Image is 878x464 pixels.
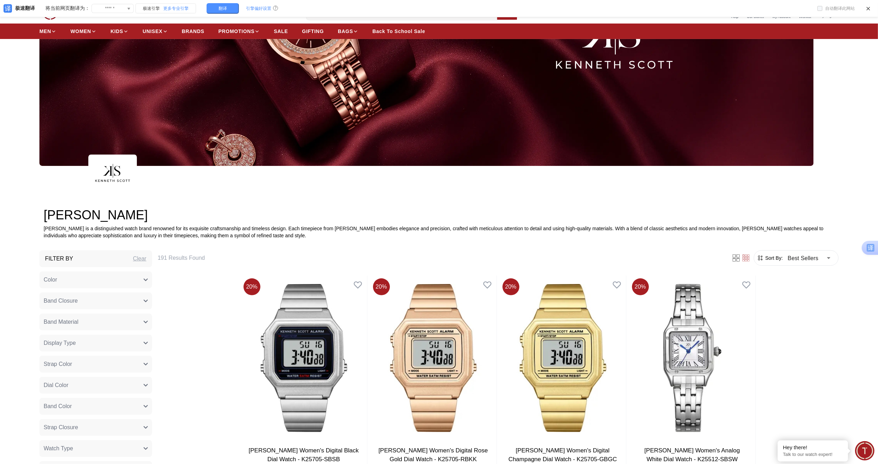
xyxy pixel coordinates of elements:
[88,154,137,191] img: ...
[783,248,835,268] div: Best Sellers
[372,28,425,35] span: Back To School Sale
[182,25,204,38] a: BRANDS
[509,447,617,463] a: [PERSON_NAME] Women's Digital Champagne Dial Watch - K25705-GBGC
[503,278,519,295] span: 20 %
[338,25,358,38] a: BAGS
[629,276,756,440] img: Kenneth Scott Women's Analog White Dial Watch - K25512-SBSW
[379,447,488,463] a: [PERSON_NAME] Women's Digital Rose Gold Dial Watch - K25705-RBKK
[158,254,723,262] h6: 191 Results Found
[44,208,834,222] h2: [PERSON_NAME]
[182,28,204,35] span: BRANDS
[44,276,57,284] span: Color
[39,440,152,457] button: Watch Type
[764,254,783,262] span: Sort By:
[39,271,152,288] button: Color
[39,28,51,35] span: MEN
[302,28,324,35] span: GIFTING
[373,278,390,295] span: 20 %
[110,25,128,38] a: KIDS
[133,254,146,263] div: Clear
[244,278,260,295] span: 20 %
[219,25,260,38] a: PROMOTIONS
[302,25,324,38] a: GIFTING
[644,447,740,463] a: [PERSON_NAME] Women's Analog White Dial Watch - K25512-SBSW
[39,335,152,352] button: Display Type
[632,278,649,295] span: 20 %
[39,25,56,38] a: MEN
[338,28,353,35] span: BAGS
[70,25,96,38] a: WOMEN
[110,28,123,35] span: KIDS
[39,292,152,309] button: Band Closure
[143,25,168,38] a: UNISEX
[44,444,73,453] span: Watch Type
[39,356,152,373] button: Strap Color
[783,444,843,451] div: Hey there!
[274,25,288,38] a: SALE
[241,276,367,440] img: Kenneth Scott Women's Digital Black Dial Watch - K25705-SBSB
[44,297,78,305] span: Band Closure
[45,254,73,263] h3: Filter By
[249,447,359,463] a: [PERSON_NAME] Women's Digital Black Dial Watch - K25705-SBSB
[855,441,874,460] div: Chat Widget
[783,452,843,458] p: Talk to our watch expert!
[44,318,78,326] span: Band Material
[39,398,152,415] button: Band Color
[143,28,162,35] span: UNISEX
[44,423,78,432] span: Strap Closure
[219,28,255,35] span: PROMOTIONS
[44,402,72,411] span: Band Color
[500,276,626,440] img: Kenneth Scott Women's Digital Champagne Dial Watch - K25705-GBGC
[39,314,152,330] button: Band Material
[39,377,152,394] button: Dial Color
[44,225,834,239] p: [PERSON_NAME] is a distinguished watch brand renowned for its exquisite craftsmanship and timeles...
[39,419,152,436] button: Strap Closure
[70,28,91,35] span: WOMEN
[44,381,68,389] span: Dial Color
[372,25,425,38] a: Back To School Sale
[370,276,497,440] img: Kenneth Scott Women's Digital Rose Gold Dial Watch - K25705-RBKK
[274,28,288,35] span: SALE
[44,360,72,368] span: Strap Color
[44,339,76,347] span: Display Type
[757,254,783,262] button: Sort By:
